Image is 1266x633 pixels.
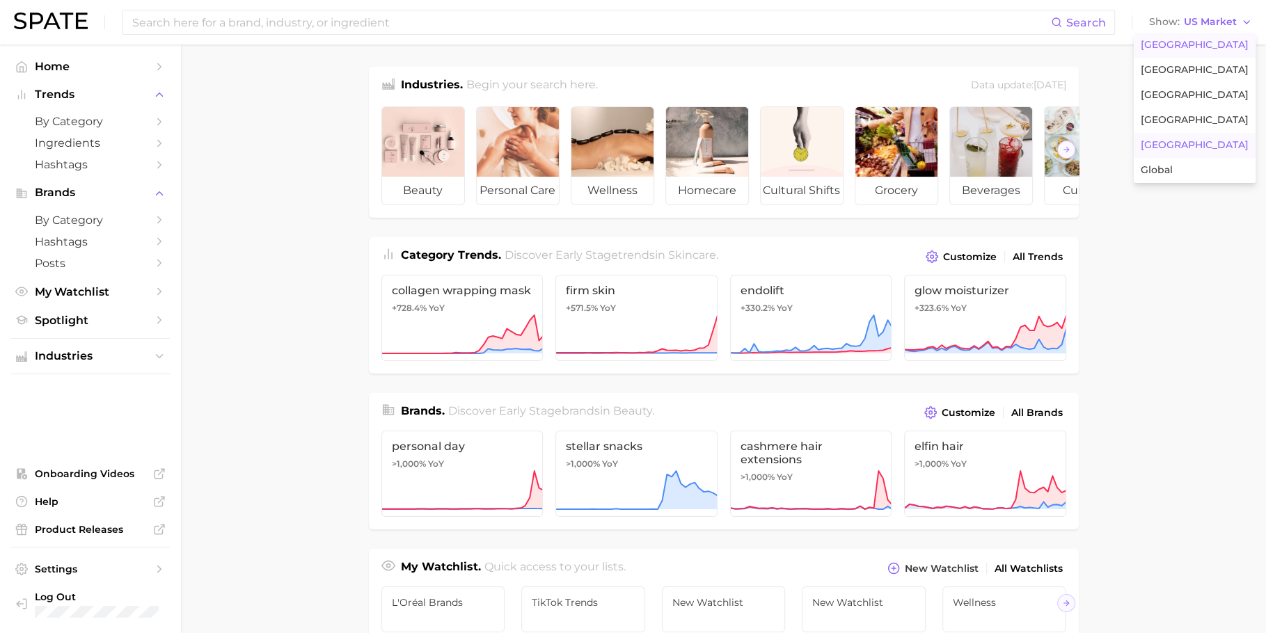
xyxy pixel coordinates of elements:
[662,586,786,632] a: New Watchlist
[741,303,775,313] span: +330.2%
[672,597,775,608] span: New Watchlist
[855,177,937,205] span: grocery
[401,559,481,578] h1: My Watchlist.
[951,458,967,470] span: YoY
[777,303,793,314] span: YoY
[761,177,843,205] span: cultural shifts
[381,106,465,205] a: beauty
[971,77,1066,95] div: Data update: [DATE]
[942,586,1066,632] a: Wellness
[476,106,560,205] a: personal care
[35,60,146,73] span: Home
[35,314,146,327] span: Spotlight
[381,431,544,517] a: personal day>1,000% YoY
[381,586,505,632] a: L'Oréal Brands
[477,177,559,205] span: personal care
[11,519,170,540] a: Product Releases
[1141,64,1249,76] span: [GEOGRAPHIC_DATA]
[521,586,645,632] a: TikTok Trends
[555,431,718,517] a: stellar snacks>1,000% YoY
[401,77,463,95] h1: Industries.
[950,177,1032,205] span: beverages
[666,177,748,205] span: homecare
[35,158,146,171] span: Hashtags
[466,77,598,95] h2: Begin your search here.
[1141,139,1249,151] span: [GEOGRAPHIC_DATA]
[11,84,170,105] button: Trends
[1044,106,1127,205] a: culinary
[1066,16,1106,29] span: Search
[602,458,618,470] span: YoY
[35,467,146,480] span: Onboarding Videos
[566,284,707,297] span: firm skin
[35,591,159,603] span: Log Out
[401,404,445,417] span: Brands .
[571,106,654,205] a: wellness
[1141,89,1249,101] span: [GEOGRAPHIC_DATA]
[11,182,170,203] button: Brands
[11,586,170,623] a: Log out. Currently logged in with e-mail jenny.zeng@spate.nyc.
[760,106,844,205] a: cultural shifts
[381,275,544,361] a: collagen wrapping mask+728.4% YoY
[802,586,926,632] a: New Watchlist
[429,303,445,314] span: YoY
[613,404,652,417] span: beauty
[1141,39,1249,51] span: [GEOGRAPHIC_DATA]
[35,88,146,101] span: Trends
[953,597,1056,608] span: Wellness
[915,440,1056,453] span: elfin hair
[741,284,882,297] span: endolift
[14,13,88,29] img: SPATE
[1045,177,1127,205] span: culinary
[35,136,146,150] span: Ingredients
[730,431,892,517] a: cashmere hair extensions>1,000% YoY
[1011,407,1063,419] span: All Brands
[532,597,635,608] span: TikTok Trends
[1134,33,1256,183] div: ShowUS Market
[392,458,426,469] span: >1,000%
[382,177,464,205] span: beauty
[1057,141,1075,159] button: Scroll Right
[131,10,1051,34] input: Search here for a brand, industry, or ingredient
[1141,114,1249,126] span: [GEOGRAPHIC_DATA]
[741,472,775,482] span: >1,000%
[665,106,749,205] a: homecare
[855,106,938,205] a: grocery
[904,431,1066,517] a: elfin hair>1,000% YoY
[915,303,949,313] span: +323.6%
[600,303,616,314] span: YoY
[392,597,495,608] span: L'Oréal Brands
[11,346,170,367] button: Industries
[35,523,146,536] span: Product Releases
[884,559,981,578] button: New Watchlist
[571,177,654,205] span: wellness
[991,559,1066,578] a: All Watchlists
[35,563,146,575] span: Settings
[1008,403,1066,422] a: All Brands
[904,275,1066,361] a: glow moisturizer+323.6% YoY
[777,472,793,483] span: YoY
[915,458,949,469] span: >1,000%
[1149,18,1180,26] span: Show
[949,106,1033,205] a: beverages
[11,231,170,253] a: Hashtags
[812,597,915,608] span: New Watchlist
[35,235,146,248] span: Hashtags
[11,559,170,579] a: Settings
[951,303,967,314] span: YoY
[555,275,718,361] a: firm skin+571.5% YoY
[11,310,170,331] a: Spotlight
[11,463,170,484] a: Onboarding Videos
[915,284,1056,297] span: glow moisturizer
[11,111,170,132] a: by Category
[566,458,600,469] span: >1,000%
[1141,164,1173,176] span: Global
[428,458,444,470] span: YoY
[1057,594,1075,612] button: Scroll Right
[922,247,999,266] button: Customize
[35,495,146,508] span: Help
[1013,251,1063,263] span: All Trends
[11,154,170,175] a: Hashtags
[35,115,146,128] span: by Category
[1146,13,1256,31] button: ShowUS Market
